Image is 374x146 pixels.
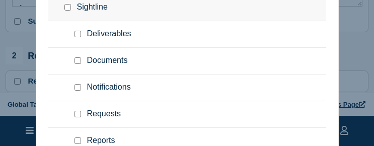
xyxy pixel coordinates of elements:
[87,109,121,119] span: Requests
[87,83,131,93] span: Notifications
[74,31,81,37] input: Deliverables checkbox
[74,57,81,64] input: Documents checkbox
[74,111,81,117] input: Requests checkbox
[74,137,81,144] input: Reports checkbox
[64,4,71,11] input: Sightline checkbox
[87,136,115,146] span: Reports
[87,29,131,39] span: Deliverables
[87,56,128,66] span: Documents
[74,84,81,91] input: Notifications checkbox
